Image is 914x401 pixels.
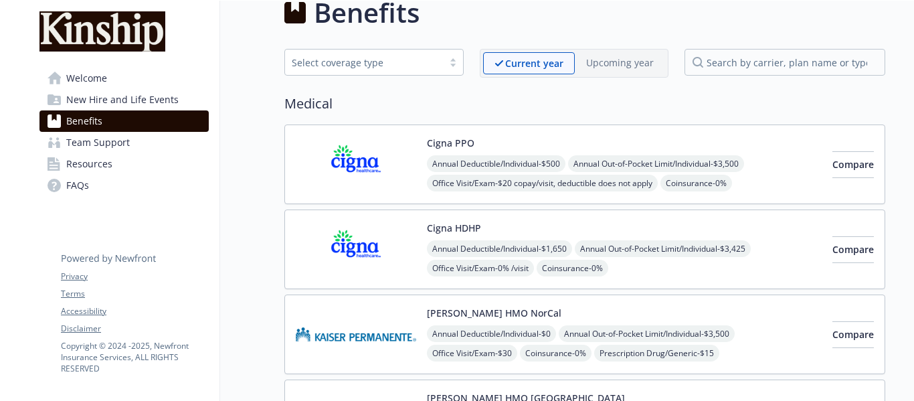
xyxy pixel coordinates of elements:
[575,240,751,257] span: Annual Out-of-Pocket Limit/Individual - $3,425
[832,321,874,348] button: Compare
[66,175,89,196] span: FAQs
[427,345,517,362] span: Office Visit/Exam - $30
[39,68,209,89] a: Welcome
[568,155,744,172] span: Annual Out-of-Pocket Limit/Individual - $3,500
[586,56,654,70] p: Upcoming year
[39,153,209,175] a: Resources
[61,288,208,300] a: Terms
[66,68,107,89] span: Welcome
[427,155,565,172] span: Annual Deductible/Individual - $500
[292,56,436,70] div: Select coverage type
[66,153,112,175] span: Resources
[39,175,209,196] a: FAQs
[684,49,885,76] input: search by carrier, plan name or type
[39,110,209,132] a: Benefits
[427,136,474,150] button: Cigna PPO
[832,236,874,263] button: Compare
[39,132,209,153] a: Team Support
[39,89,209,110] a: New Hire and Life Events
[427,260,534,276] span: Office Visit/Exam - 0% /visit
[427,240,572,257] span: Annual Deductible/Individual - $1,650
[296,221,416,278] img: CIGNA carrier logo
[427,221,481,235] button: Cigna HDHP
[66,89,179,110] span: New Hire and Life Events
[296,136,416,193] img: CIGNA carrier logo
[61,270,208,283] a: Privacy
[832,243,874,256] span: Compare
[832,328,874,341] span: Compare
[427,306,561,320] button: [PERSON_NAME] HMO NorCal
[61,323,208,335] a: Disclaimer
[427,175,658,191] span: Office Visit/Exam - $20 copay/visit, deductible does not apply
[284,94,885,114] h2: Medical
[832,151,874,178] button: Compare
[66,132,130,153] span: Team Support
[427,325,556,342] span: Annual Deductible/Individual - $0
[505,56,563,70] p: Current year
[660,175,732,191] span: Coinsurance - 0%
[537,260,608,276] span: Coinsurance - 0%
[594,345,719,362] span: Prescription Drug/Generic - $15
[61,340,208,374] p: Copyright © 2024 - 2025 , Newfront Insurance Services, ALL RIGHTS RESERVED
[559,325,735,342] span: Annual Out-of-Pocket Limit/Individual - $3,500
[575,52,665,74] span: Upcoming year
[66,110,102,132] span: Benefits
[296,306,416,363] img: Kaiser Permanente Insurance Company carrier logo
[520,345,591,362] span: Coinsurance - 0%
[61,305,208,317] a: Accessibility
[832,158,874,171] span: Compare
